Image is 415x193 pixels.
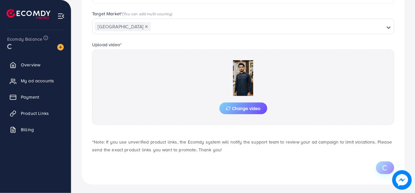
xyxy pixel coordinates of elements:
span: Ecomdy Balance [7,36,42,42]
span: Payment [21,94,39,100]
a: Product Links [5,107,66,120]
label: Upload video [92,41,122,48]
img: Preview Image [211,60,276,96]
button: Deselect Pakistan [145,25,148,28]
span: Billing [21,126,34,133]
a: My ad accounts [5,74,66,87]
a: Overview [5,58,66,71]
div: Search for option [92,19,394,34]
img: logo [7,9,50,19]
span: (You can add multi-country) [122,11,172,17]
a: Billing [5,123,66,136]
img: menu [57,12,65,20]
a: Payment [5,90,66,103]
span: Product Links [21,110,49,117]
button: Change video [219,103,267,114]
p: *Note: If you use unverified product links, the Ecomdy system will notify the support team to rev... [92,138,394,154]
input: Search for option [152,22,384,32]
label: Target Market [92,10,173,17]
img: image [392,170,412,190]
span: Overview [21,62,40,68]
img: image [57,44,64,50]
span: My ad accounts [21,77,54,84]
span: Change video [226,106,261,111]
span: [GEOGRAPHIC_DATA] [95,22,151,31]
